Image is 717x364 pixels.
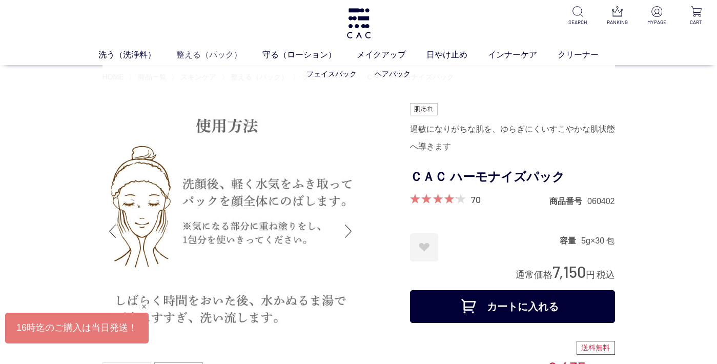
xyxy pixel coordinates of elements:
[357,49,426,61] a: メイクアップ
[103,211,123,252] div: Previous slide
[103,103,359,359] img: ＣＡＣ ハーモナイズパック
[560,235,581,246] dt: 容量
[581,235,614,246] dd: 5g×30 包
[552,262,586,281] span: 7,150
[644,18,669,26] p: MYPAGE
[605,18,630,26] p: RANKING
[565,18,590,26] p: SEARCH
[605,6,630,26] a: RANKING
[471,194,481,205] a: 70
[410,120,615,155] div: 過敏になりがちな肌を、ゆらぎにくいすこやかな肌状態へ導きます
[558,49,619,61] a: クリーナー
[684,6,709,26] a: CART
[577,341,615,355] div: 送料無料
[565,6,590,26] a: SEARCH
[410,233,438,261] a: お気に入りに登録する
[262,49,357,61] a: 守る（ローション）
[516,270,552,280] span: 通常価格
[98,49,176,61] a: 洗う（洗浄料）
[587,196,614,207] dd: 060402
[306,70,357,78] a: フェイスパック
[375,70,411,78] a: ヘアパック
[426,49,488,61] a: 日やけ止め
[488,49,558,61] a: インナーケア
[176,49,262,61] a: 整える（パック）
[586,270,595,280] span: 円
[410,290,615,323] button: カートに入れる
[597,270,615,280] span: 税込
[549,196,587,207] dt: 商品番号
[684,18,709,26] p: CART
[338,211,359,252] div: Next slide
[345,8,372,38] img: logo
[644,6,669,26] a: MYPAGE
[410,166,615,189] h1: ＣＡＣ ハーモナイズパック
[410,103,438,115] img: 肌あれ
